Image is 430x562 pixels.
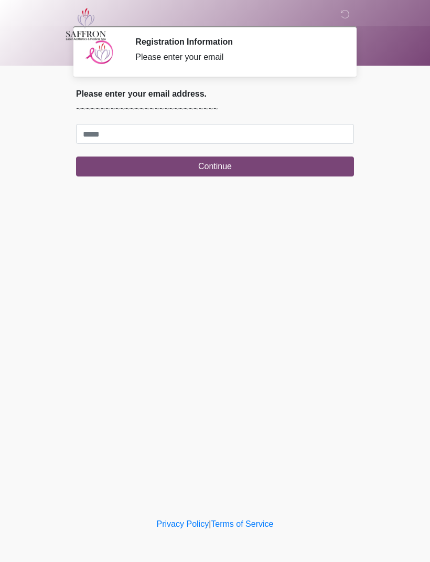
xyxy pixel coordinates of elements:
p: ~~~~~~~~~~~~~~~~~~~~~~~~~~~~~ [76,103,354,116]
h2: Please enter your email address. [76,89,354,99]
img: Saffron Laser Aesthetics and Medical Spa Logo [66,8,106,40]
img: Agent Avatar [84,37,115,68]
a: Terms of Service [211,519,273,528]
div: Please enter your email [135,51,338,64]
a: | [209,519,211,528]
button: Continue [76,157,354,176]
a: Privacy Policy [157,519,209,528]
